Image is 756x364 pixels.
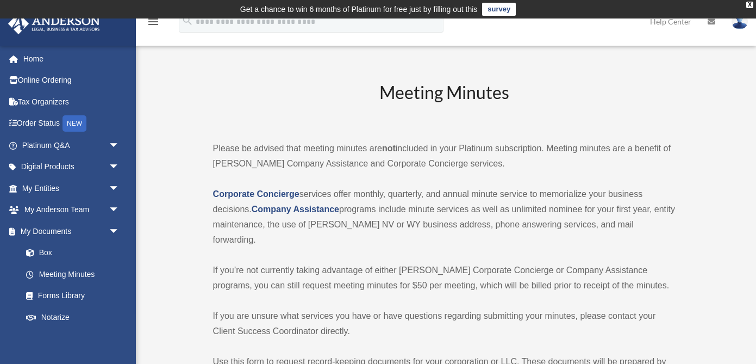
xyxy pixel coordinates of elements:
[746,2,753,8] div: close
[382,144,396,153] strong: not
[15,242,136,264] a: Box
[63,115,86,132] div: NEW
[8,199,136,221] a: My Anderson Teamarrow_drop_down
[482,3,516,16] a: survey
[213,141,677,171] p: Please be advised that meeting minutes are included in your Platinum subscription. Meeting minute...
[240,3,478,16] div: Get a chance to win 6 months of Platinum for free just by filling out this
[15,306,136,328] a: Notarize
[109,177,130,200] span: arrow_drop_down
[109,220,130,243] span: arrow_drop_down
[109,199,130,221] span: arrow_drop_down
[147,19,160,28] a: menu
[109,156,130,178] span: arrow_drop_down
[8,177,136,199] a: My Entitiesarrow_drop_down
[5,13,103,34] img: Anderson Advisors Platinum Portal
[252,205,339,214] a: Company Assistance
[182,15,193,27] i: search
[213,309,677,339] p: If you are unsure what services you have or have questions regarding submitting your minutes, ple...
[8,113,136,135] a: Order StatusNEW
[8,48,136,70] a: Home
[8,134,136,156] a: Platinum Q&Aarrow_drop_down
[8,91,136,113] a: Tax Organizers
[8,156,136,178] a: Digital Productsarrow_drop_down
[732,14,748,29] img: User Pic
[8,220,136,242] a: My Documentsarrow_drop_down
[109,134,130,157] span: arrow_drop_down
[15,263,130,285] a: Meeting Minutes
[147,15,160,28] i: menu
[213,81,677,126] h2: Meeting Minutes
[213,189,299,199] a: Corporate Concierge
[213,263,677,293] p: If you’re not currently taking advantage of either [PERSON_NAME] Corporate Concierge or Company A...
[8,70,136,91] a: Online Ordering
[15,285,136,307] a: Forms Library
[213,187,677,248] p: services offer monthly, quarterly, and annual minute service to memorialize your business decisio...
